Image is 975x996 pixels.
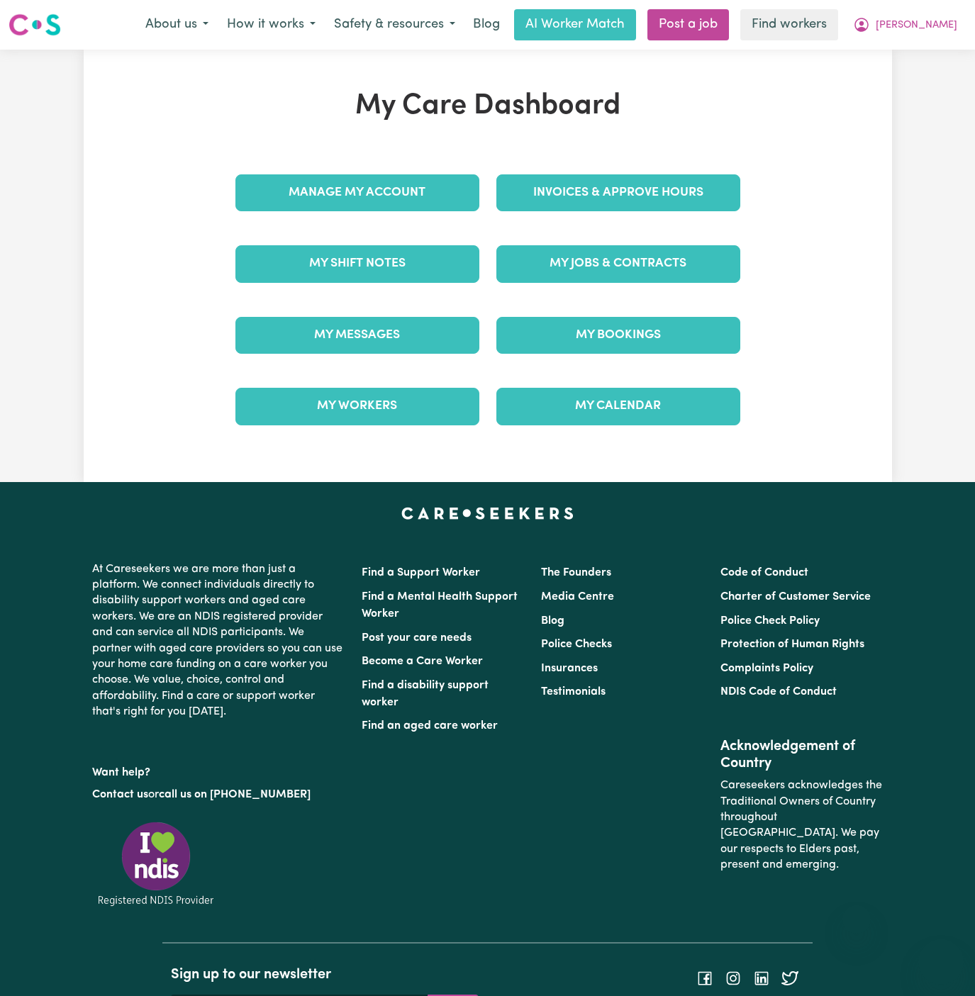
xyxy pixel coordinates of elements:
a: My Calendar [496,388,740,425]
iframe: Button to launch messaging window [918,939,964,985]
button: About us [136,10,218,40]
a: Find an aged care worker [362,720,498,732]
a: Follow Careseekers on LinkedIn [753,973,770,984]
a: NDIS Code of Conduct [720,686,837,698]
a: Media Centre [541,591,614,603]
a: Post a job [647,9,729,40]
a: Police Checks [541,639,612,650]
a: AI Worker Match [514,9,636,40]
h2: Acknowledgement of Country [720,738,883,772]
a: Invoices & Approve Hours [496,174,740,211]
img: Careseekers logo [9,12,61,38]
h2: Sign up to our newsletter [171,966,479,983]
a: Insurances [541,663,598,674]
p: or [92,781,345,808]
a: Follow Careseekers on Twitter [781,973,798,984]
a: Follow Careseekers on Facebook [696,973,713,984]
a: My Shift Notes [235,245,479,282]
a: Testimonials [541,686,606,698]
a: Blog [541,615,564,627]
a: Manage My Account [235,174,479,211]
a: Post your care needs [362,632,472,644]
a: The Founders [541,567,611,578]
a: Become a Care Worker [362,656,483,667]
a: Find a Support Worker [362,567,480,578]
a: Contact us [92,789,148,800]
a: Careseekers home page [401,508,574,519]
a: Careseekers logo [9,9,61,41]
a: My Workers [235,388,479,425]
button: My Account [844,10,966,40]
p: Careseekers acknowledges the Traditional Owners of Country throughout [GEOGRAPHIC_DATA]. We pay o... [720,772,883,878]
a: Charter of Customer Service [720,591,871,603]
a: Find a Mental Health Support Worker [362,591,518,620]
a: Complaints Policy [720,663,813,674]
span: [PERSON_NAME] [876,18,957,33]
a: Police Check Policy [720,615,820,627]
a: Follow Careseekers on Instagram [725,973,742,984]
a: Find a disability support worker [362,680,489,708]
button: Safety & resources [325,10,464,40]
img: Registered NDIS provider [92,819,220,908]
p: Want help? [92,759,345,780]
a: My Bookings [496,317,740,354]
a: Code of Conduct [720,567,808,578]
p: At Careseekers we are more than just a platform. We connect individuals directly to disability su... [92,556,345,726]
a: Blog [464,9,508,40]
h1: My Care Dashboard [227,89,749,123]
iframe: Close message [842,905,871,934]
button: How it works [218,10,325,40]
a: Protection of Human Rights [720,639,864,650]
a: My Jobs & Contracts [496,245,740,282]
a: My Messages [235,317,479,354]
a: Find workers [740,9,838,40]
a: call us on [PHONE_NUMBER] [159,789,311,800]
